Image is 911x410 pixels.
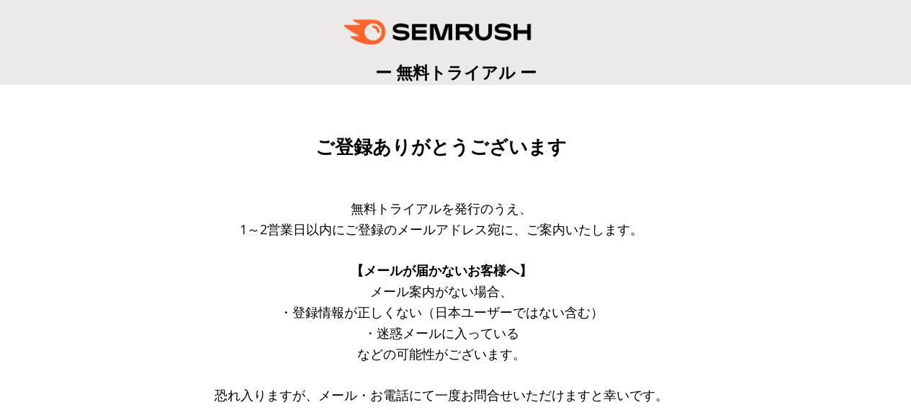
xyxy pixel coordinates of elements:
[215,386,668,404] span: 恐れ入りますが、メール・お電話にて一度お問合せいただけますと幸いです。
[351,200,532,217] span: 無料トライアルを発行のうえ、
[279,303,603,321] span: ・登録情報が正しくない（日本ユーザーではない含む）
[370,282,513,300] span: メール案内がない場合、
[357,345,526,362] span: などの可能性がございます。
[351,262,532,279] span: 【メールが届かないお客様へ】
[375,61,537,84] span: ー 無料トライアル ー
[315,136,567,158] span: ご登録ありがとうございます
[364,324,519,342] span: ・迷惑メールに入っている
[240,220,643,238] span: 1～2営業日以内にご登録のメールアドレス宛に、ご案内いたします。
